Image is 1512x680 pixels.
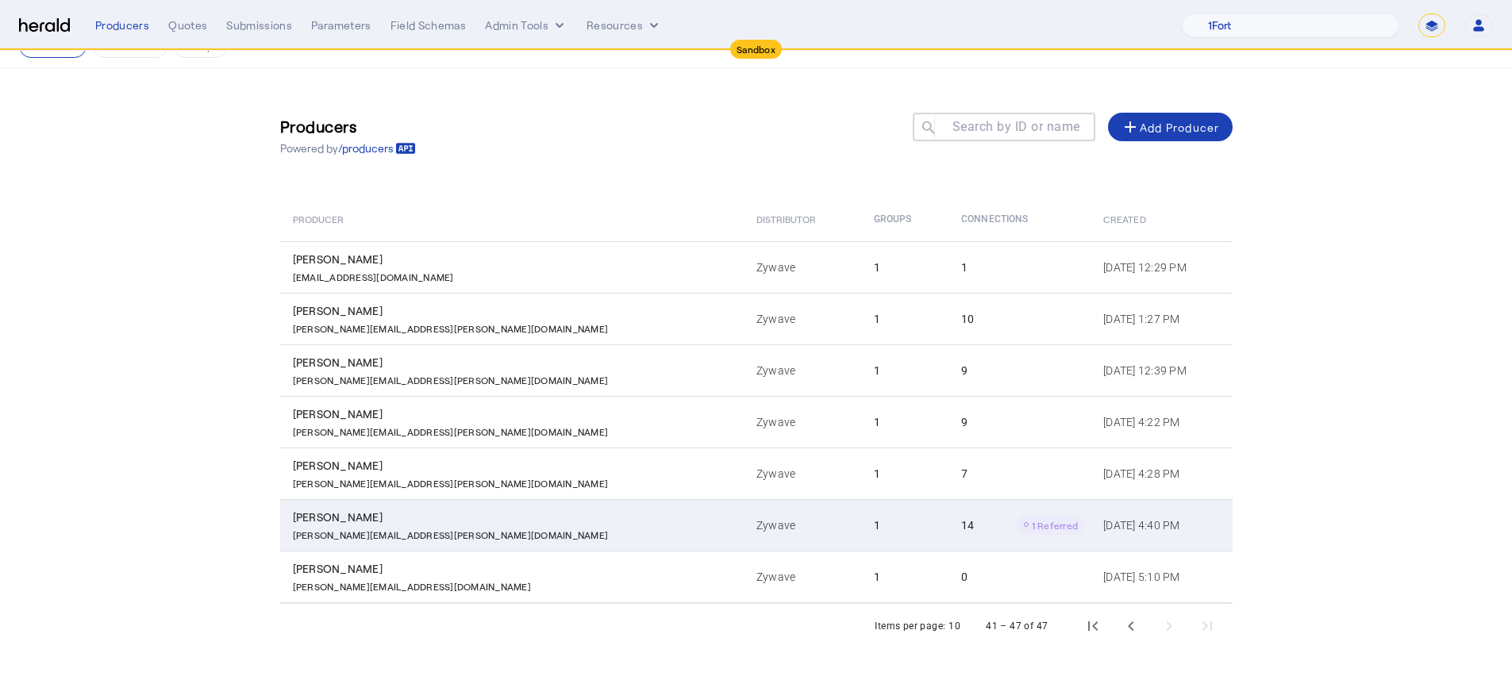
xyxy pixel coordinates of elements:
[1091,293,1232,344] td: [DATE] 1:27 PM
[1032,520,1079,531] span: 1 Referred
[744,396,861,448] td: Zywave
[744,344,861,396] td: Zywave
[952,119,1080,134] mat-label: Search by ID or name
[744,448,861,499] td: Zywave
[861,344,948,396] td: 1
[744,551,861,603] td: Zywave
[961,414,1084,430] div: 9
[730,40,782,59] div: Sandbox
[168,17,207,33] div: Quotes
[948,197,1091,241] th: Connections
[1074,607,1112,645] button: First page
[293,422,609,438] p: [PERSON_NAME][EMAIL_ADDRESS][PERSON_NAME][DOMAIN_NAME]
[226,17,292,33] div: Submissions
[861,448,948,499] td: 1
[861,396,948,448] td: 1
[293,252,737,267] div: [PERSON_NAME]
[744,197,861,241] th: Distributor
[961,516,1084,535] div: 14
[1091,448,1232,499] td: [DATE] 4:28 PM
[293,303,737,319] div: [PERSON_NAME]
[1091,241,1232,293] td: [DATE] 12:29 PM
[293,474,609,490] p: [PERSON_NAME][EMAIL_ADDRESS][PERSON_NAME][DOMAIN_NAME]
[961,259,1084,275] div: 1
[861,499,948,551] td: 1
[293,561,737,577] div: [PERSON_NAME]
[1091,551,1232,603] td: [DATE] 5:10 PM
[961,569,1084,585] div: 0
[961,466,1084,482] div: 7
[293,458,737,474] div: [PERSON_NAME]
[1121,117,1140,136] mat-icon: add
[280,197,744,241] th: Producer
[861,197,948,241] th: Groups
[311,17,371,33] div: Parameters
[293,355,737,371] div: [PERSON_NAME]
[293,509,737,525] div: [PERSON_NAME]
[1091,344,1232,396] td: [DATE] 12:39 PM
[293,577,531,593] p: [PERSON_NAME][EMAIL_ADDRESS][DOMAIN_NAME]
[948,618,960,634] div: 10
[861,241,948,293] td: 1
[961,311,1084,327] div: 10
[293,525,609,541] p: [PERSON_NAME][EMAIL_ADDRESS][PERSON_NAME][DOMAIN_NAME]
[485,17,567,33] button: internal dropdown menu
[744,241,861,293] td: Zywave
[875,618,945,634] div: Items per page:
[293,406,737,422] div: [PERSON_NAME]
[861,551,948,603] td: 1
[280,115,416,137] h3: Producers
[587,17,662,33] button: Resources dropdown menu
[1091,197,1232,241] th: Created
[744,293,861,344] td: Zywave
[986,618,1048,634] div: 41 – 47 of 47
[95,17,149,33] div: Producers
[913,119,940,139] mat-icon: search
[1091,396,1232,448] td: [DATE] 4:22 PM
[293,319,609,335] p: [PERSON_NAME][EMAIL_ADDRESS][PERSON_NAME][DOMAIN_NAME]
[293,267,454,283] p: [EMAIL_ADDRESS][DOMAIN_NAME]
[1091,499,1232,551] td: [DATE] 4:40 PM
[293,371,609,386] p: [PERSON_NAME][EMAIL_ADDRESS][PERSON_NAME][DOMAIN_NAME]
[19,18,70,33] img: Herald Logo
[391,17,467,33] div: Field Schemas
[744,499,861,551] td: Zywave
[1112,607,1150,645] button: Previous page
[861,293,948,344] td: 1
[280,140,416,156] p: Powered by
[1108,113,1233,141] button: Add Producer
[961,363,1084,378] div: 9
[1121,117,1220,136] div: Add Producer
[338,140,416,156] a: /producers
